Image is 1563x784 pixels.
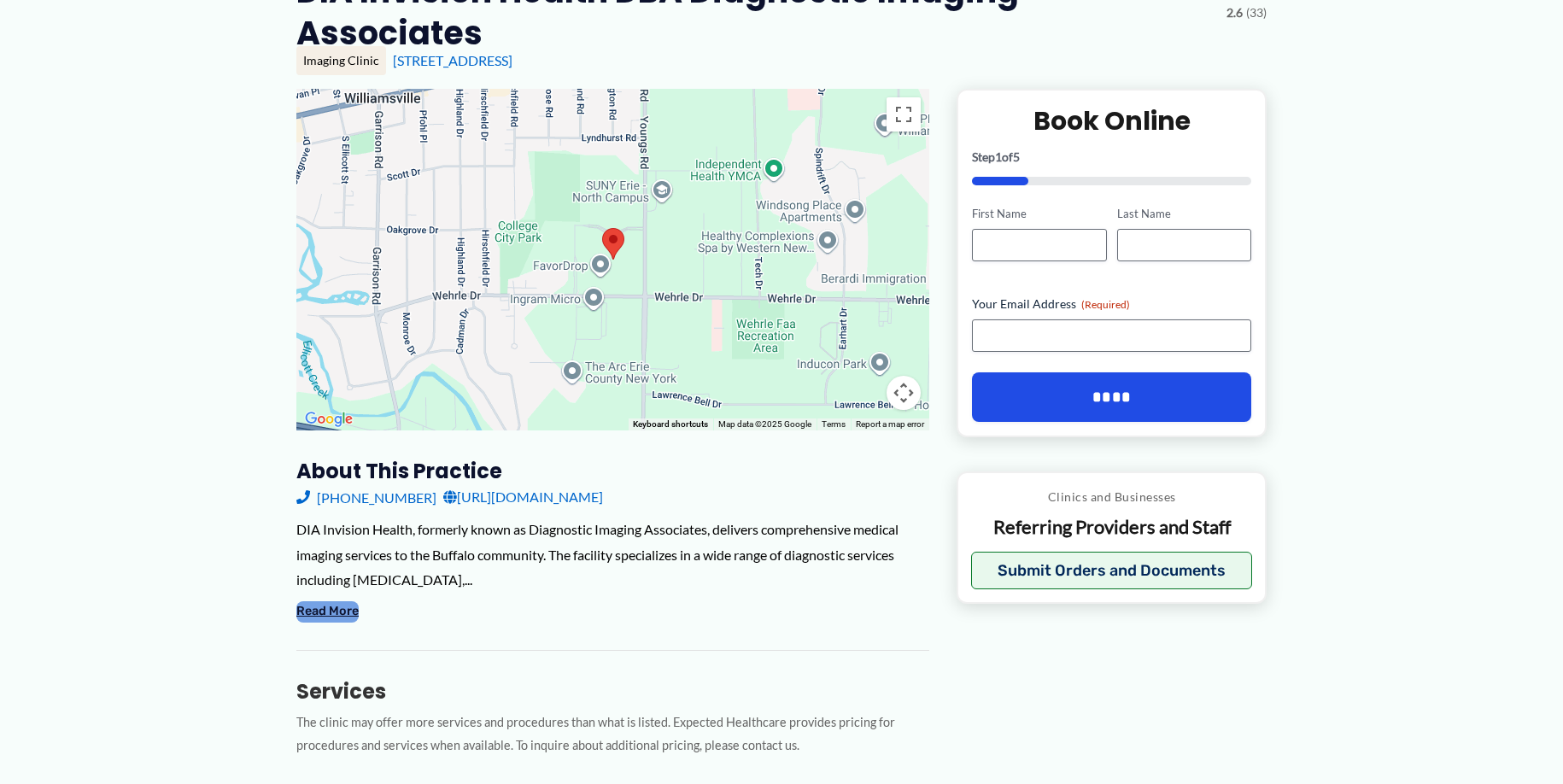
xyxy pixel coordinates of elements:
[633,418,708,430] button: Keyboard shortcuts
[1013,149,1020,164] span: 5
[296,46,386,75] div: Imaging Clinic
[856,419,924,429] a: Report a map error
[1117,206,1251,222] label: Last Name
[443,484,603,510] a: [URL][DOMAIN_NAME]
[296,484,436,510] a: [PHONE_NUMBER]
[296,678,929,705] h3: Services
[887,376,921,410] button: Map camera controls
[972,206,1106,222] label: First Name
[972,151,1251,163] p: Step of
[822,419,846,429] a: Terms (opens in new tab)
[972,295,1251,313] label: Your Email Address
[296,458,929,484] h3: About this practice
[393,52,512,68] a: [STREET_ADDRESS]
[301,408,357,430] a: Open this area in Google Maps (opens a new window)
[972,104,1251,137] h2: Book Online
[971,515,1252,540] p: Referring Providers and Staff
[296,711,929,758] p: The clinic may offer more services and procedures than what is listed. Expected Healthcare provid...
[1246,2,1267,24] span: (33)
[971,552,1252,589] button: Submit Orders and Documents
[995,149,1002,164] span: 1
[887,97,921,132] button: Toggle fullscreen view
[296,601,359,622] button: Read More
[971,486,1252,508] p: Clinics and Businesses
[1081,298,1130,311] span: (Required)
[301,408,357,430] img: Google
[296,517,929,593] div: DIA Invision Health, formerly known as Diagnostic Imaging Associates, delivers comprehensive medi...
[718,419,811,429] span: Map data ©2025 Google
[1226,2,1243,24] span: 2.6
